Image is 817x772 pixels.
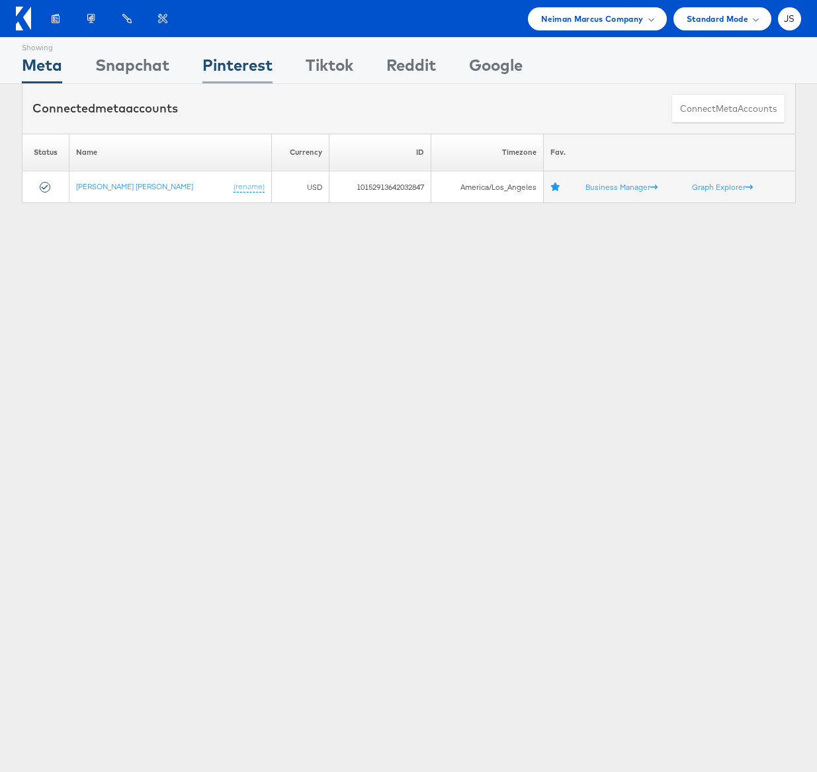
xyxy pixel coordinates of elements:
[585,182,658,192] a: Business Manager
[784,15,795,23] span: JS
[271,171,329,203] td: USD
[271,134,329,171] th: Currency
[716,103,738,115] span: meta
[234,181,265,193] a: (rename)
[22,54,62,83] div: Meta
[386,54,436,83] div: Reddit
[202,54,273,83] div: Pinterest
[95,54,169,83] div: Snapchat
[22,134,69,171] th: Status
[306,54,353,83] div: Tiktok
[687,12,748,26] span: Standard Mode
[22,38,62,54] div: Showing
[431,134,543,171] th: Timezone
[329,134,431,171] th: ID
[469,54,523,83] div: Google
[329,171,431,203] td: 10152913642032847
[541,12,643,26] span: Neiman Marcus Company
[76,181,193,191] a: [PERSON_NAME] [PERSON_NAME]
[95,101,126,116] span: meta
[671,94,785,124] button: ConnectmetaAccounts
[69,134,271,171] th: Name
[431,171,543,203] td: America/Los_Angeles
[32,100,178,117] div: Connected accounts
[692,182,753,192] a: Graph Explorer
